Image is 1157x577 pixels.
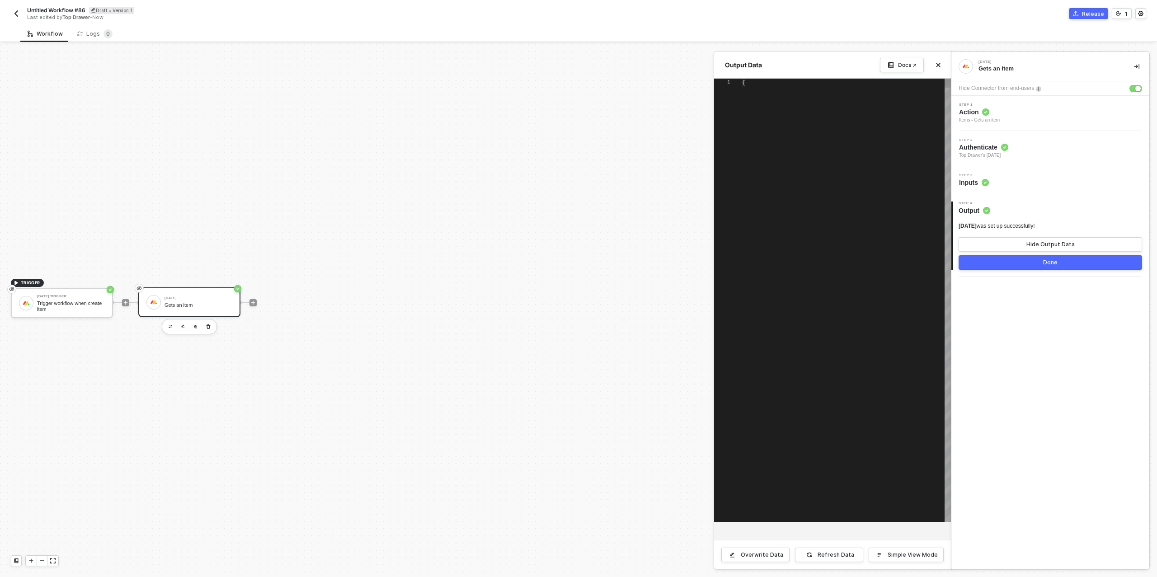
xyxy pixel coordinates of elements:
button: Close [933,60,944,70]
div: Output Data [721,61,766,70]
span: Authenticate [959,143,1008,152]
span: { [742,80,745,86]
div: Overwrite Data [741,551,783,558]
span: icon-play [28,558,34,563]
div: Items - Gets an item [959,117,1000,124]
div: Step 4Output [DATE]was set up successfully!Hide Output DataDone [951,202,1149,270]
button: Hide Output Data [959,237,1142,252]
div: Release [1082,10,1104,18]
span: icon-settings [1138,11,1143,16]
span: icon-close [936,62,941,68]
button: back [11,8,22,19]
span: Action [959,108,1000,117]
div: Draft • Version 1 [89,7,134,14]
img: icon-info [1036,86,1041,92]
div: Hide Connector from end-users [959,84,1034,93]
span: Inputs [959,178,989,187]
div: 1 [1125,10,1128,18]
span: icon-collapse-right [1134,64,1139,69]
span: icon-versioning [1116,11,1121,16]
span: [DATE] [959,223,977,229]
span: Step 2 [959,138,1008,142]
sup: 0 [103,29,113,38]
button: Release [1069,8,1108,19]
div: Simple View Mode [888,551,938,558]
button: Overwrite Data [721,548,790,562]
div: Last edited by - Now [27,14,558,21]
div: Refresh Data [818,551,854,558]
span: Step 3 [959,174,989,177]
div: was set up successfully! [959,222,1035,230]
button: Simple View Mode [869,548,944,562]
span: Top Drawer [62,14,90,20]
div: Hide Output Data [1026,241,1075,248]
span: icon-edit [91,8,96,13]
div: Workflow [28,30,63,38]
span: icon-expand [50,558,56,563]
div: Gets an item [978,65,1119,73]
div: [DATE] [978,60,1114,64]
button: Done [959,255,1142,270]
div: 1 [714,79,730,87]
div: Logs [77,29,113,38]
span: Output [959,206,990,215]
div: Docs ↗ [898,61,917,69]
img: back [13,10,20,17]
div: Done [1043,259,1058,266]
div: Step 2Authenticate Top Drawer's [DATE] [951,138,1149,159]
button: 1 [1112,8,1132,19]
span: icon-minus [39,558,45,563]
button: Refresh Data [795,548,863,562]
span: Step 1 [959,103,1000,107]
div: Step 3Inputs [951,174,1149,187]
a: Docs ↗ [880,58,924,72]
span: Top Drawer's [DATE] [959,152,1008,159]
span: Step 4 [959,202,990,205]
img: integration-icon [962,62,970,70]
div: Step 1Action Items - Gets an item [951,103,1149,124]
span: Untitled Workflow #86 [27,6,85,14]
span: icon-commerce [1073,11,1078,16]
